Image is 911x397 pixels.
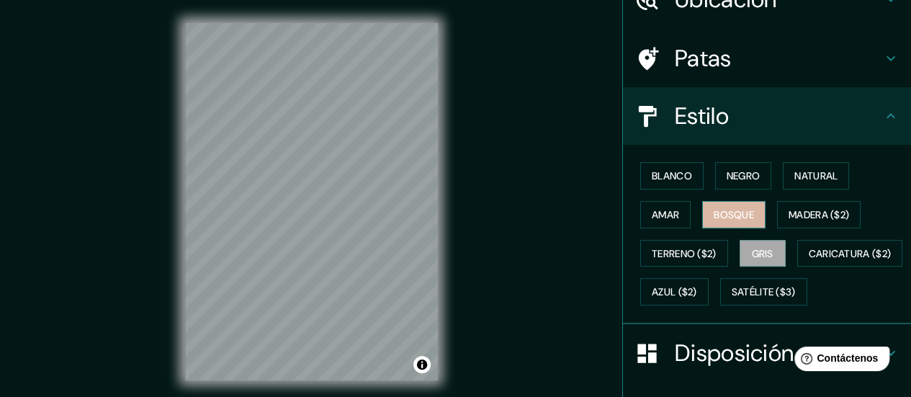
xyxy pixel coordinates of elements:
[652,208,679,221] font: Amar
[720,278,807,305] button: Satélite ($3)
[794,169,838,182] font: Natural
[640,201,691,228] button: Amar
[652,247,717,260] font: Terreno ($2)
[185,23,438,380] canvas: Mapa
[783,341,895,381] iframe: Lanzador de widgets de ayuda
[777,201,861,228] button: Madera ($2)
[640,240,728,267] button: Terreno ($2)
[652,169,692,182] font: Blanco
[623,87,911,145] div: Estilo
[740,240,786,267] button: Gris
[702,201,766,228] button: Bosque
[413,356,431,373] button: Activar o desactivar atribución
[783,162,849,189] button: Natural
[640,162,704,189] button: Blanco
[715,162,772,189] button: Negro
[797,240,903,267] button: Caricatura ($2)
[640,278,709,305] button: Azul ($2)
[675,43,732,73] font: Patas
[675,101,729,131] font: Estilo
[623,30,911,87] div: Patas
[752,247,773,260] font: Gris
[732,286,796,299] font: Satélite ($3)
[714,208,754,221] font: Bosque
[652,286,697,299] font: Azul ($2)
[675,338,794,368] font: Disposición
[809,247,892,260] font: Caricatura ($2)
[623,324,911,382] div: Disposición
[789,208,849,221] font: Madera ($2)
[727,169,760,182] font: Negro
